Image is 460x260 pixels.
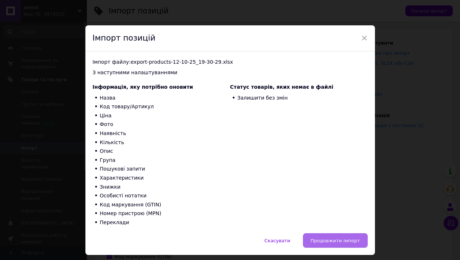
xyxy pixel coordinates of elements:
[93,165,230,174] li: Пошукові запити
[257,233,298,248] button: Скасувати
[93,200,230,209] li: Код маркування (GTIN)
[93,192,230,201] li: Особисті нотатки
[93,111,230,120] li: Ціна
[230,84,334,90] span: Статус товарів, яких немає в файлі
[93,93,230,102] li: Назва
[93,209,230,218] li: Номер пристрою (MPN)
[93,183,230,192] li: Знижки
[93,120,230,129] li: Фото
[265,238,290,243] span: Скасувати
[361,32,368,44] span: ×
[303,233,368,248] button: Продовжити імпорт
[230,93,368,102] li: Залишити без змін
[93,138,230,147] li: Кількість
[93,59,368,66] div: Імпорт файлу: export-products-12-10-25_19-30-29.xlsx
[93,156,230,165] li: Група
[93,173,230,183] li: Характеристики
[311,238,360,243] span: Продовжити імпорт
[93,147,230,156] li: Опис
[93,102,230,112] li: Код товару/Артикул
[93,218,230,227] li: Переклади
[85,25,375,51] div: Імпорт позицій
[93,69,368,76] div: З наступними налаштуваннями
[93,129,230,138] li: Наявність
[93,84,193,90] span: Інформація, яку потрібно оновити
